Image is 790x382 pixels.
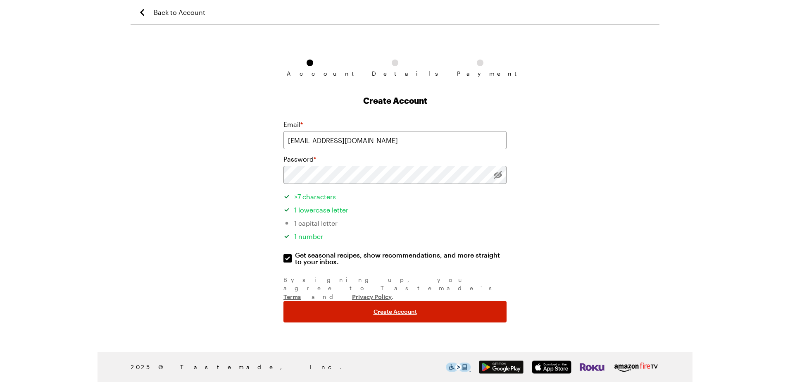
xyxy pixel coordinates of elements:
[154,7,205,17] span: Back to Account
[131,363,446,372] span: 2025 © Tastemade, Inc.
[446,363,471,372] img: This icon serves as a link to download the Level Access assistive technology app for individuals ...
[283,301,507,322] button: Create Account
[457,70,503,77] span: Payment
[613,361,659,374] img: Amazon Fire TV
[374,308,417,316] span: Create Account
[294,206,348,214] span: 1 lowercase letter
[283,276,507,301] div: By signing up , you agree to Tastemade's and .
[295,252,507,265] span: Get seasonal recipes, show recommendations, and more straight to your inbox.
[294,193,336,201] span: >7 characters
[283,292,301,300] a: Terms
[532,361,571,374] img: App Store
[352,292,392,300] a: Privacy Policy
[479,361,523,374] img: Google Play
[294,232,323,240] span: 1 number
[283,60,507,70] ol: Subscription checkout form navigation
[283,154,316,164] label: Password
[283,119,303,129] label: Email
[287,70,333,77] span: Account
[283,254,292,263] input: Get seasonal recipes, show recommendations, and more straight to your inbox.
[283,95,507,106] h1: Create Account
[372,70,418,77] span: Details
[580,361,604,374] img: Roku
[294,219,338,227] span: 1 capital letter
